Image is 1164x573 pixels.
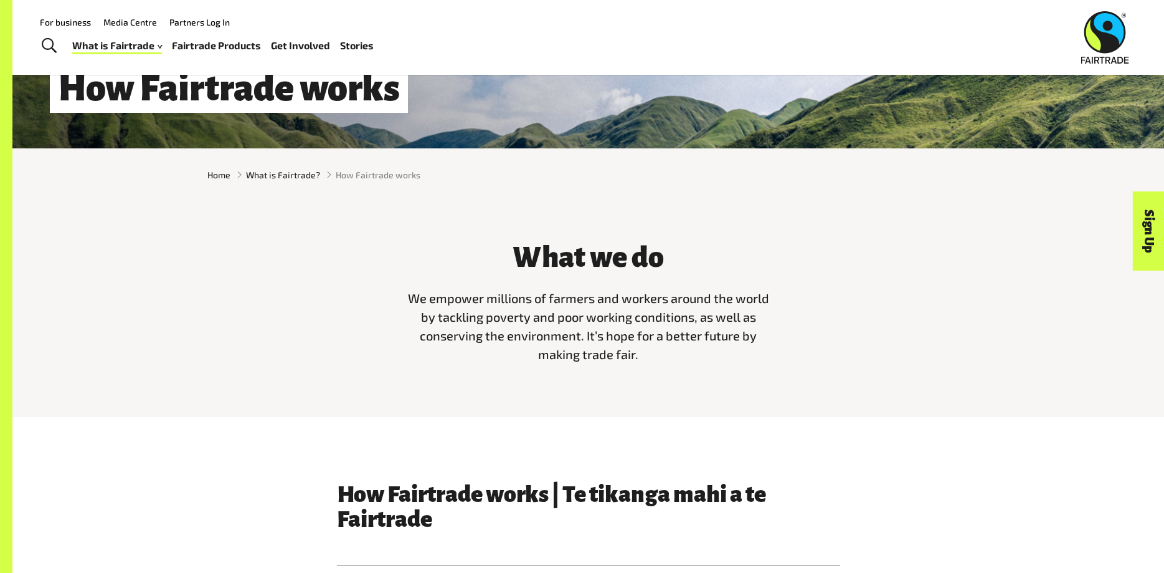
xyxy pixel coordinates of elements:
[408,291,769,362] span: We empower millions of farmers and workers around the world by tackling poverty and poor working ...
[34,31,64,62] a: Toggle Search
[336,168,420,181] span: How Fairtrade works
[40,17,91,27] a: For business
[207,168,230,181] a: Home
[1081,11,1129,64] img: Fairtrade Australia New Zealand logo
[271,37,330,55] a: Get Involved
[172,37,261,55] a: Fairtrade Products
[72,37,162,55] a: What is Fairtrade
[246,168,320,181] a: What is Fairtrade?
[337,482,840,532] h3: How Fairtrade works | Te tikanga mahi a te Fairtrade
[402,242,775,273] h3: What we do
[340,37,374,55] a: Stories
[103,17,157,27] a: Media Centre
[50,65,408,113] h1: How Fairtrade works
[169,17,230,27] a: Partners Log In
